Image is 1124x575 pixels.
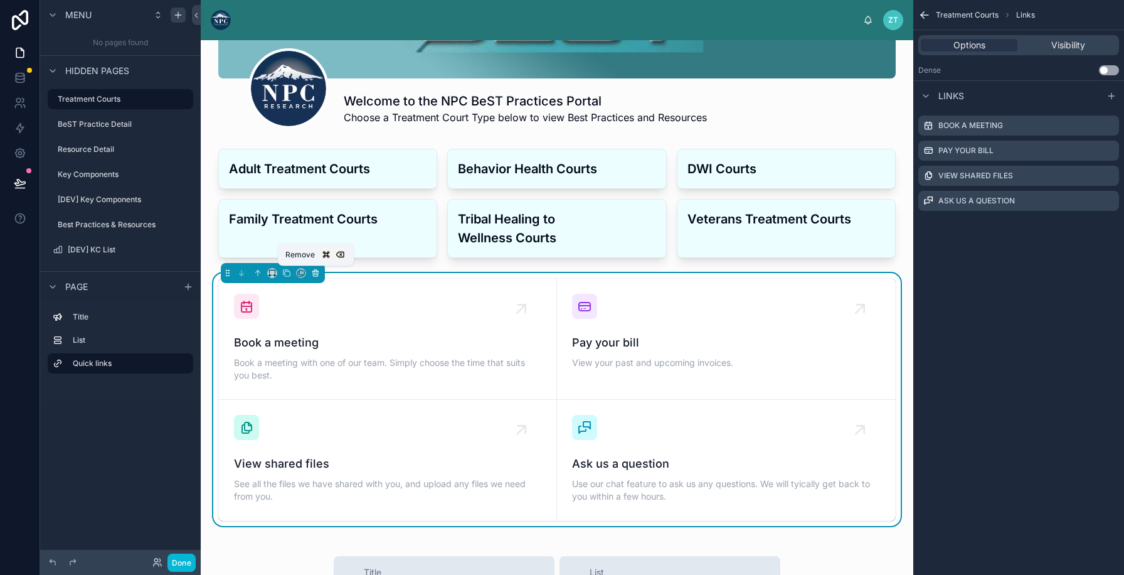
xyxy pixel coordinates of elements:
label: Book a meeting [938,121,1003,131]
span: View your past and upcoming invoices. [572,357,880,369]
label: Resource Detail [58,144,191,154]
div: scrollable content [40,301,201,386]
label: [DEV] KC List [68,245,191,255]
span: ZT [888,15,898,25]
span: Links [938,90,964,102]
span: Links [1016,10,1035,20]
label: Best Practices & Resources [58,220,191,230]
span: Treatment Courts [936,10,999,20]
span: Page [65,281,88,293]
img: App logo [211,10,231,30]
span: Options [953,39,985,51]
a: View shared filesSee all the files we have shared with you, and upload any files we need from you. [219,400,557,520]
span: Visibility [1051,39,1085,51]
label: Title [73,312,188,322]
label: Quick links [73,358,183,368]
div: scrollable content [241,18,863,23]
span: Book a meeting with one of our team. Simply choose the time that suits you best. [234,357,541,382]
button: Done [167,554,196,572]
label: Ask us a question [938,196,1015,206]
span: View shared files [234,455,541,473]
label: Key Components [58,169,191,180]
label: [DEV] Key Components [58,195,191,205]
span: See all the files we have shared with you, and upload any files we need from you. [234,478,541,503]
div: No pages found [40,30,201,55]
span: Hidden pages [65,65,129,77]
span: Pay your bill [572,334,880,352]
span: Menu [65,9,92,21]
a: Book a meetingBook a meeting with one of our team. Simply choose the time that suits you best. [219,279,557,400]
span: Use our chat feature to ask us any questions. We will tyically get back to you within a few hours. [572,478,880,503]
label: Treatment Courts [58,94,186,104]
a: Treatment Courts [48,89,193,109]
a: Ask us a questionUse our chat feature to ask us any questions. We will tyically get back to you w... [557,400,895,520]
a: Resource Detail [48,139,193,159]
a: Best Practices & Resources [48,215,193,235]
a: [DEV] Key Components [48,190,193,210]
label: Pay your bill [938,146,994,156]
span: Remove [285,250,315,260]
a: Key Components [48,164,193,185]
span: Book a meeting [234,334,541,352]
label: View shared files [938,171,1013,181]
span: Ask us a question [572,455,880,473]
a: [DEV] KC List [48,240,193,260]
label: BeST Practice Detail [58,119,191,129]
a: Pay your billView your past and upcoming invoices. [557,279,895,400]
a: BeST Practice Detail [48,114,193,134]
label: Dense [918,65,941,75]
label: List [73,335,188,345]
